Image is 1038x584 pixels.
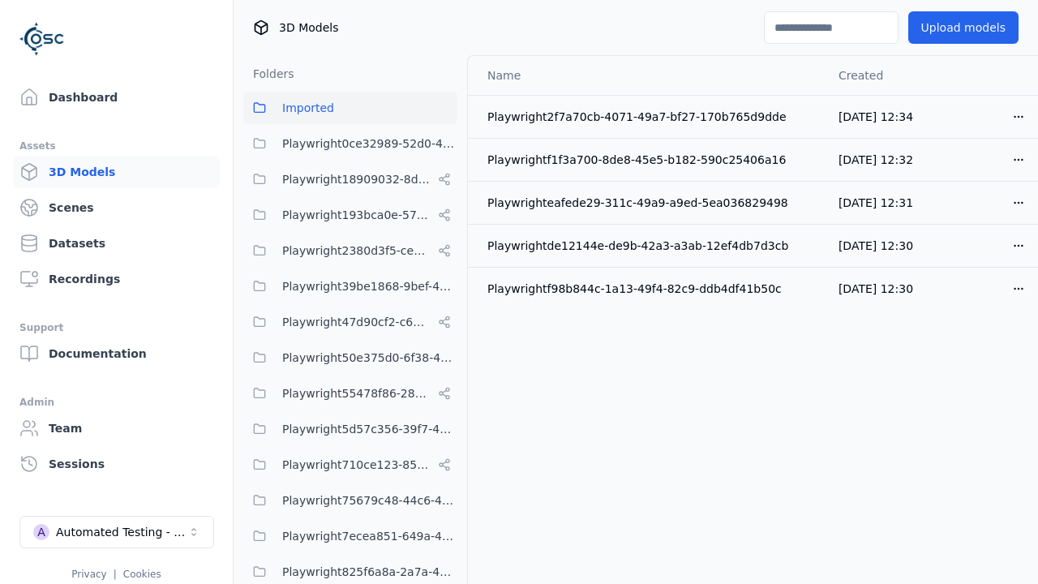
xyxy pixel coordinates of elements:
button: Playwright2380d3f5-cebf-494e-b965-66be4d67505e [243,234,457,267]
span: [DATE] 12:31 [839,196,913,209]
span: [DATE] 12:30 [839,282,913,295]
span: Playwright2380d3f5-cebf-494e-b965-66be4d67505e [282,241,431,260]
a: Documentation [13,337,220,370]
div: Admin [19,393,213,412]
span: Playwright5d57c356-39f7-47ed-9ab9-d0409ac6cddc [282,419,457,439]
span: Playwright55478f86-28dc-49b8-8d1f-c7b13b14578c [282,384,431,403]
a: Sessions [13,448,220,480]
span: 3D Models [279,19,338,36]
button: Playwright47d90cf2-c635-4353-ba3b-5d4538945666 [243,306,457,338]
button: Playwright193bca0e-57fa-418d-8ea9-45122e711dc7 [243,199,457,231]
button: Playwright7ecea851-649a-419a-985e-fcff41a98b20 [243,520,457,552]
a: Recordings [13,263,220,295]
a: Cookies [123,569,161,580]
span: Playwright75679c48-44c6-4037-8300-1dcd74e4e479 [282,491,457,510]
span: Playwright39be1868-9bef-4aed-99f0-d73d302c765d [282,277,457,296]
span: Imported [282,98,334,118]
a: Dashboard [13,81,220,114]
img: Logo [19,16,65,62]
div: Playwrightde12144e-de9b-42a3-a3ab-12ef4db7d3cb [487,238,813,254]
button: Playwright55478f86-28dc-49b8-8d1f-c7b13b14578c [243,377,457,410]
span: Playwright193bca0e-57fa-418d-8ea9-45122e711dc7 [282,205,431,225]
span: Playwright18909032-8d07-45c5-9c81-9eec75d0b16b [282,170,431,189]
span: Playwright50e375d0-6f38-48a7-96e0-b0dcfa24b72f [282,348,457,367]
a: Privacy [71,569,106,580]
span: Playwright710ce123-85fd-4f8c-9759-23c3308d8830 [282,455,431,474]
button: Playwright18909032-8d07-45c5-9c81-9eec75d0b16b [243,163,457,195]
button: Playwright5d57c356-39f7-47ed-9ab9-d0409ac6cddc [243,413,457,445]
button: Upload models [908,11,1019,44]
th: Name [468,56,826,95]
span: [DATE] 12:32 [839,153,913,166]
div: Playwright2f7a70cb-4071-49a7-bf27-170b765d9dde [487,109,813,125]
h3: Folders [243,66,294,82]
button: Playwright50e375d0-6f38-48a7-96e0-b0dcfa24b72f [243,341,457,374]
button: Playwright710ce123-85fd-4f8c-9759-23c3308d8830 [243,449,457,481]
a: Datasets [13,227,220,260]
button: Playwright75679c48-44c6-4037-8300-1dcd74e4e479 [243,484,457,517]
a: 3D Models [13,156,220,188]
a: Team [13,412,220,444]
div: A [33,524,49,540]
span: | [114,569,117,580]
span: Playwright7ecea851-649a-419a-985e-fcff41a98b20 [282,526,457,546]
button: Playwright0ce32989-52d0-45cf-b5b9-59d5033d313a [243,127,457,160]
span: Playwright47d90cf2-c635-4353-ba3b-5d4538945666 [282,312,431,332]
button: Imported [243,92,457,124]
div: Playwrightf1f3a700-8de8-45e5-b182-590c25406a16 [487,152,813,168]
a: Scenes [13,191,220,224]
div: Assets [19,136,213,156]
span: Playwright0ce32989-52d0-45cf-b5b9-59d5033d313a [282,134,457,153]
button: Select a workspace [19,516,214,548]
div: Playwrightf98b844c-1a13-49f4-82c9-ddb4df41b50c [487,281,813,297]
div: Playwrighteafede29-311c-49a9-a9ed-5ea036829498 [487,195,813,211]
span: [DATE] 12:34 [839,110,913,123]
div: Automated Testing - Playwright [56,524,187,540]
button: Playwright39be1868-9bef-4aed-99f0-d73d302c765d [243,270,457,303]
th: Created [826,56,933,95]
span: Playwright825f6a8a-2a7a-425c-94f7-650318982f69 [282,562,457,582]
span: [DATE] 12:30 [839,239,913,252]
div: Support [19,318,213,337]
